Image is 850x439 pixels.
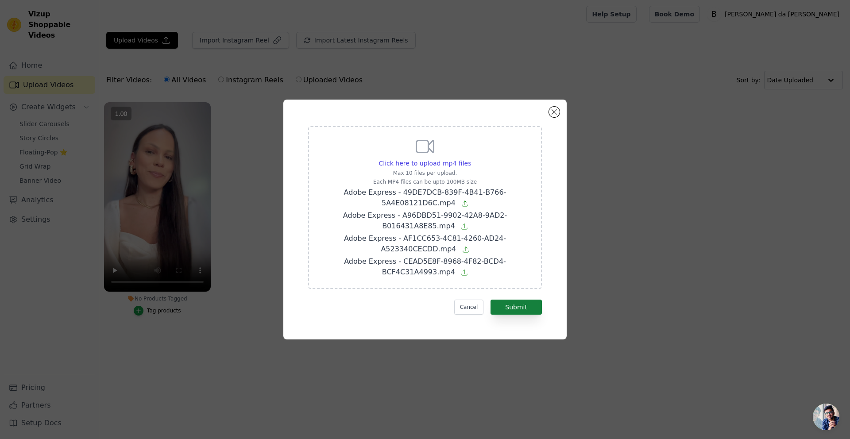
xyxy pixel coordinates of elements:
[344,188,506,207] span: Adobe Express - 49DE7DCB-839F-4B41-B766-5A4E08121D6C.mp4
[454,300,484,315] button: Cancel
[344,257,506,276] span: Adobe Express - CEAD5E8F-8968-4F82-BCD4-BCF4C31A4993.mp4
[320,178,530,185] p: Each MP4 files can be upto 100MB size
[343,211,507,230] span: Adobe Express - A96DBD51-9902-42A8-9AD2-B016431A8E85.mp4
[344,234,506,253] span: Adobe Express - AF1CC653-4C81-4260-AD24-A523340CECDD.mp4
[320,169,530,177] p: Max 10 files per upload.
[379,160,471,167] span: Click here to upload mp4 files
[491,300,542,315] button: Submit
[549,107,560,117] button: Close modal
[813,404,839,430] a: Bate-papo aberto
